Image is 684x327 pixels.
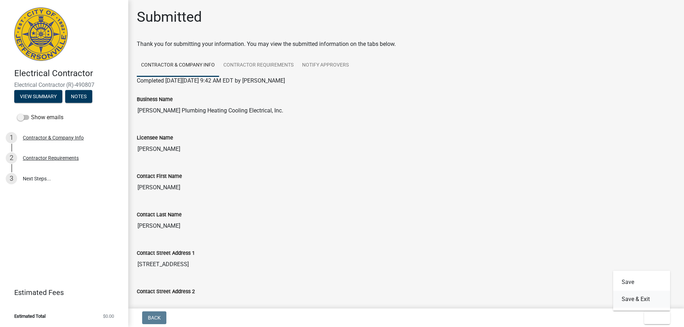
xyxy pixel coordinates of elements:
div: 1 [6,132,17,143]
button: View Summary [14,90,62,103]
div: Contractor & Company Info [23,135,84,140]
a: Estimated Fees [6,285,117,300]
wm-modal-confirm: Summary [14,94,62,100]
div: Thank you for submitting your information. You may view the submitted information on the tabs below. [137,40,675,48]
button: Notes [65,90,92,103]
a: Contractor & Company Info [137,54,219,77]
span: Electrical Contractor (R)-490807 [14,81,114,88]
button: Exit [644,311,670,324]
span: Exit [650,315,660,321]
div: 2 [6,152,17,164]
label: Business Name [137,97,173,102]
button: Back [142,311,166,324]
a: Notify Approvers [298,54,353,77]
h1: Submitted [137,9,202,26]
label: Contact First Name [137,174,182,179]
img: City of Jeffersonville, Indiana [14,7,68,61]
div: Contractor Requirements [23,155,79,160]
label: Contact Last Name [137,212,182,217]
div: 3 [6,173,17,184]
h4: Electrical Contractor [14,68,123,79]
div: Exit [613,271,670,311]
span: Back [148,315,161,321]
label: Contact Street Address 1 [137,251,195,256]
a: Contractor Requirements [219,54,298,77]
wm-modal-confirm: Notes [65,94,92,100]
label: Show emails [17,113,63,122]
label: Licensee Name [137,136,173,141]
span: $0.00 [103,314,114,318]
button: Save & Exit [613,291,670,308]
span: Completed [DATE][DATE] 9:42 AM EDT by [PERSON_NAME] [137,77,285,84]
span: Estimated Total [14,314,46,318]
label: Contact Street Address 2 [137,289,195,294]
button: Save [613,274,670,291]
